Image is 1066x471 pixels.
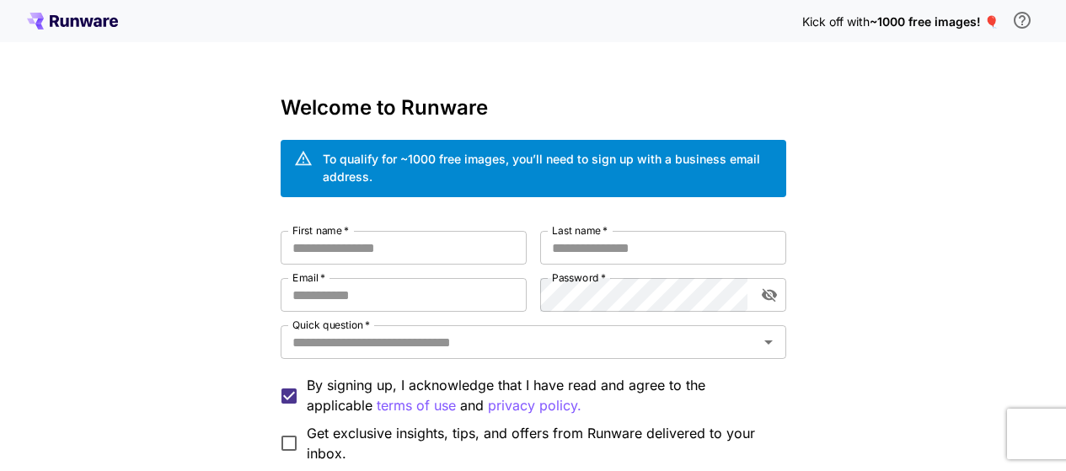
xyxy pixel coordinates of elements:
[307,423,773,463] span: Get exclusive insights, tips, and offers from Runware delivered to your inbox.
[292,270,325,285] label: Email
[488,395,581,416] button: By signing up, I acknowledge that I have read and agree to the applicable terms of use and
[281,96,786,120] h3: Welcome to Runware
[307,375,773,416] p: By signing up, I acknowledge that I have read and agree to the applicable and
[1005,3,1039,37] button: In order to qualify for free credit, you need to sign up with a business email address and click ...
[377,395,456,416] p: terms of use
[757,330,780,354] button: Open
[754,280,785,310] button: toggle password visibility
[377,395,456,416] button: By signing up, I acknowledge that I have read and agree to the applicable and privacy policy.
[323,150,773,185] div: To qualify for ~1000 free images, you’ll need to sign up with a business email address.
[488,395,581,416] p: privacy policy.
[870,14,999,29] span: ~1000 free images! 🎈
[292,318,370,332] label: Quick question
[552,270,606,285] label: Password
[292,223,349,238] label: First name
[552,223,608,238] label: Last name
[802,14,870,29] span: Kick off with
